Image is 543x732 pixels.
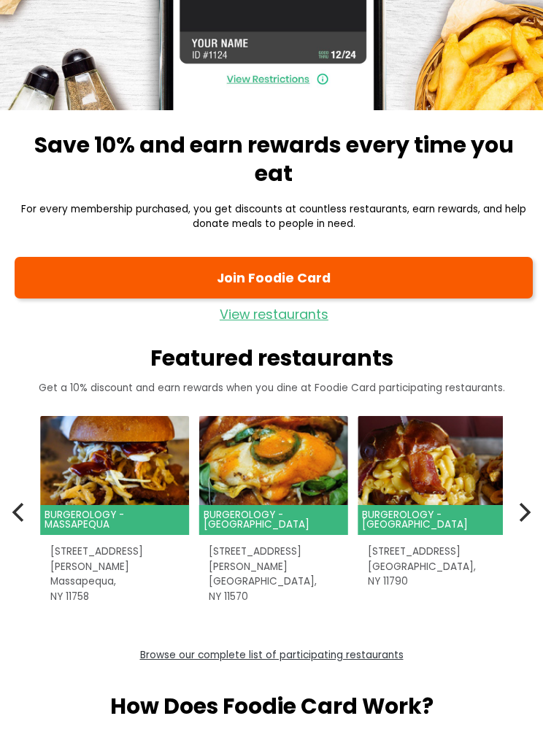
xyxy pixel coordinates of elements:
h1: Save 10% and earn rewards every time you eat [15,131,533,188]
a: Browse our complete list of participating restaurants [140,648,404,662]
a: View restaurants [15,304,533,325]
a: Join Foodie Card [15,257,533,299]
h2: How Does Foodie Card Work? [11,693,532,720]
img: Burgerology - Massapequa [40,416,189,505]
address: [STREET_ADDRESS] [GEOGRAPHIC_DATA], NY 11790 [368,544,497,589]
p: Get a 10% discount and earn rewards when you dine at Foodie Card participating restaurants. [11,381,532,396]
address: [STREET_ADDRESS][PERSON_NAME] [GEOGRAPHIC_DATA], NY 11570 [209,544,338,604]
h2: Featured restaurants [11,345,532,371]
p: For every membership purchased, you get discounts at countless restaurants, earn rewards, and hel... [15,202,533,232]
a: Burgerology - Rockville Centre Burgerology - [GEOGRAPHIC_DATA] [STREET_ADDRESS][PERSON_NAME][GEOG... [199,416,348,615]
a: Burgerology - Massapequa Burgerology - Massapequa [STREET_ADDRESS][PERSON_NAME]Massapequa,NY 11758 [40,416,189,615]
button: Previous [4,496,36,528]
header: Burgerology - Massapequa [40,505,189,535]
img: Burgerology - Rockville Centre [199,416,348,505]
img: Burgerology - Stony Brook [358,416,507,505]
button: Next [507,496,539,528]
header: Burgerology - [GEOGRAPHIC_DATA] [199,505,348,535]
header: Burgerology - [GEOGRAPHIC_DATA] [358,505,507,535]
address: [STREET_ADDRESS][PERSON_NAME] Massapequa, NY 11758 [50,544,180,604]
